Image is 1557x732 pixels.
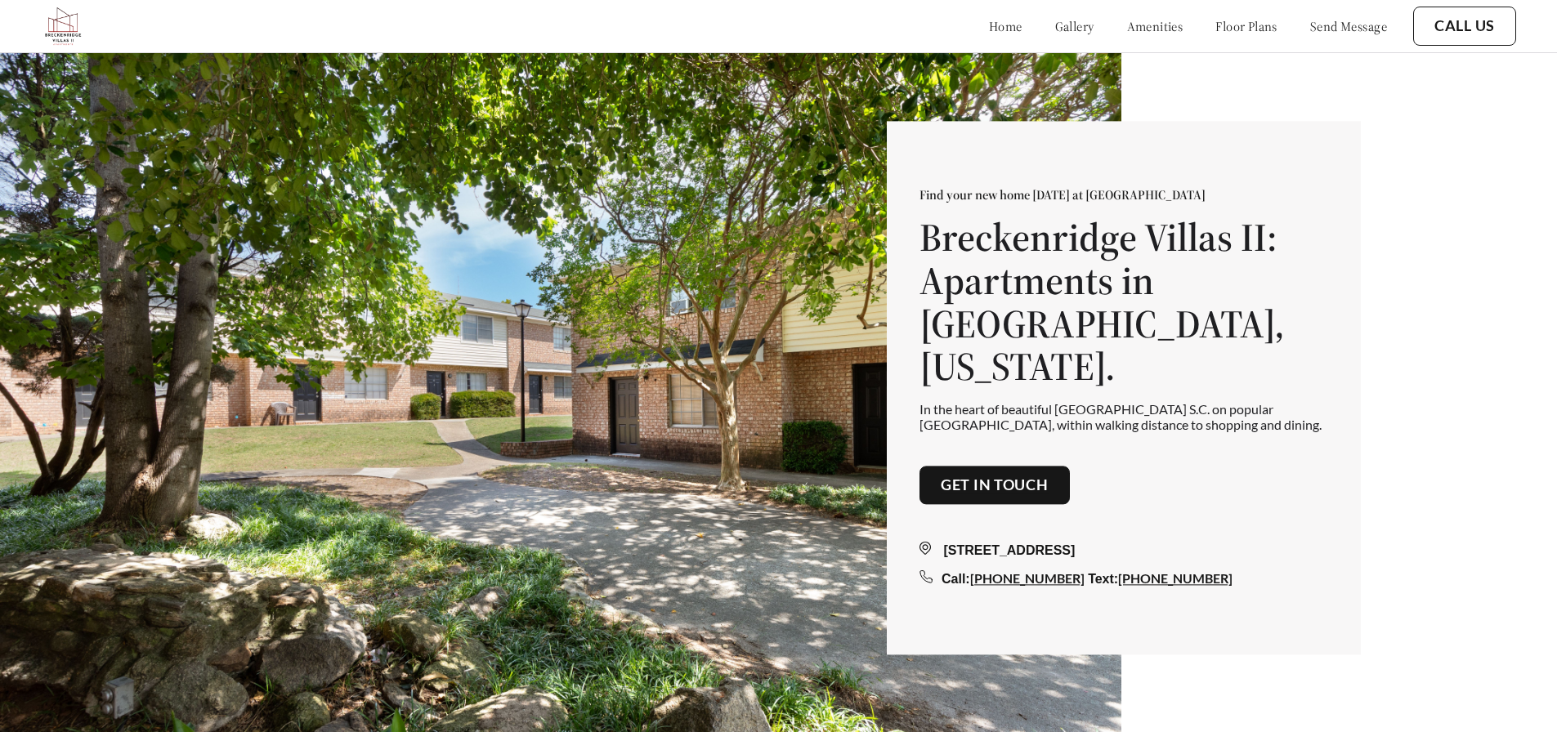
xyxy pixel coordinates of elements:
span: Text: [1088,572,1118,586]
a: gallery [1055,18,1094,34]
p: In the heart of beautiful [GEOGRAPHIC_DATA] S.C. on popular [GEOGRAPHIC_DATA], within walking dis... [919,401,1328,432]
button: Call Us [1413,7,1516,46]
a: send message [1310,18,1387,34]
a: amenities [1127,18,1183,34]
h1: Breckenridge Villas II: Apartments in [GEOGRAPHIC_DATA], [US_STATE]. [919,216,1328,388]
a: home [989,18,1022,34]
div: [STREET_ADDRESS] [919,541,1328,560]
a: [PHONE_NUMBER] [1118,570,1233,586]
a: Get in touch [941,476,1049,494]
span: Call: [942,572,970,586]
img: bv2_logo.png [41,4,85,48]
a: floor plans [1215,18,1277,34]
a: [PHONE_NUMBER] [970,570,1085,586]
p: Find your new home [DATE] at [GEOGRAPHIC_DATA] [919,186,1328,203]
a: Call Us [1434,17,1495,35]
button: Get in touch [919,466,1070,505]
